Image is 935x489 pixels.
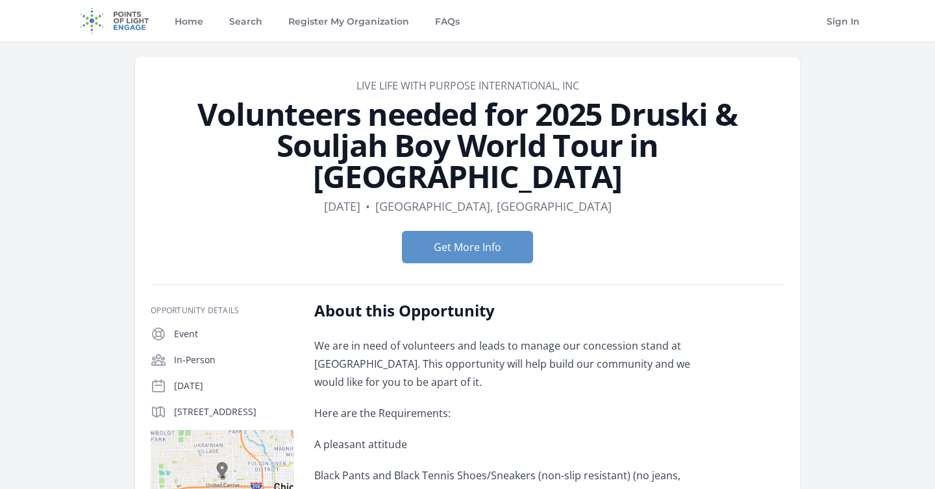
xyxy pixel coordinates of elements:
[174,379,293,392] p: [DATE]
[314,435,694,453] p: A pleasant attitude
[174,405,293,418] p: [STREET_ADDRESS]
[174,328,293,340] p: Event
[324,197,360,215] dd: [DATE]
[356,78,579,93] a: Live Life With Purpose International, Inc
[375,197,612,215] dd: [GEOGRAPHIC_DATA], [GEOGRAPHIC_DATA]
[366,197,370,215] div: •
[151,305,293,316] h3: Opportunity Details
[174,353,293,366] p: In-Person
[314,404,694,422] p: Here are the Requirements:
[314,300,694,321] h2: About this Opportunity
[151,99,784,192] h1: Volunteers needed for 2025 Druski & Souljah Boy World Tour in [GEOGRAPHIC_DATA]
[314,337,694,391] p: We are in need of volunteers and leads to manage our concession stand at [GEOGRAPHIC_DATA]. This ...
[402,231,533,263] button: Get More Info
